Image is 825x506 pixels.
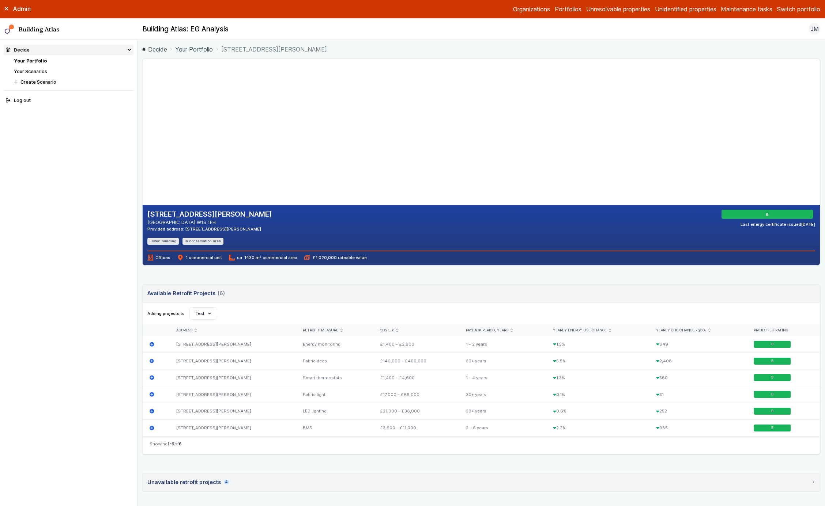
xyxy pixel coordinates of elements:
time: [DATE] [801,222,815,227]
a: Portfolios [555,5,581,14]
button: Log out [4,95,134,106]
div: £21,000 – £36,000 [373,403,459,420]
div: 0.1% [546,386,649,403]
span: JM [810,24,819,33]
span: ca. 1430 m² commercial area [229,255,297,260]
div: [STREET_ADDRESS][PERSON_NAME] [169,386,296,403]
div: Decide [6,46,30,53]
div: £1,400 – £4,600 [373,369,459,386]
div: 985 [649,419,746,436]
div: 0.6% [546,403,649,420]
div: Unavailable retrofit projects [147,478,229,486]
a: Decide [142,45,167,54]
div: 2,408 [649,353,746,369]
div: 252 [649,403,746,420]
div: LED lighting [296,403,373,420]
div: Smart thermostats [296,369,373,386]
div: Energy monitoring [296,336,373,353]
div: 560 [649,369,746,386]
a: Unresolvable properties [586,5,650,14]
div: 1.3% [546,369,649,386]
div: Projected rating [754,328,813,333]
a: Your Scenarios [14,69,47,74]
span: £1,020,000 rateable value [304,255,366,260]
div: 1 – 2 years [459,336,546,353]
div: Last energy certificate issued [741,221,815,227]
summary: Unavailable retrofit projects4 [143,473,820,491]
div: Fabric deep [296,353,373,369]
span: kgCO₂ [696,328,706,332]
span: 4 [224,480,229,484]
div: 2.2% [546,419,649,436]
div: Fabric light [296,386,373,403]
h2: Building Atlas: EG Analysis [142,24,229,34]
div: 30+ years [459,386,546,403]
div: £1,400 – £2,900 [373,336,459,353]
div: [STREET_ADDRESS][PERSON_NAME] [169,369,296,386]
summary: Decide [4,45,134,55]
div: [STREET_ADDRESS][PERSON_NAME] [169,403,296,420]
span: B [771,426,773,430]
span: Payback period, years [466,328,508,333]
span: Yearly GHG change, [656,328,706,333]
span: 1-6 [167,441,174,446]
span: Address [176,328,192,333]
img: main-0bbd2752.svg [5,24,14,34]
div: 30+ years [459,403,546,420]
div: 2 – 6 years [459,419,546,436]
li: In conservation area [182,238,223,245]
div: 30+ years [459,353,546,369]
a: Your Portfolio [14,58,47,64]
span: Offices [147,255,170,260]
span: B [771,409,773,414]
button: Test [189,307,217,320]
span: 6 [179,441,182,446]
div: 1.5% [546,336,649,353]
span: B [771,342,773,347]
a: Your Portfolio [175,45,213,54]
div: 5.5% [546,353,649,369]
a: Organizations [513,5,550,14]
a: Unidentified properties [655,5,716,14]
a: Maintenance tasks [721,5,772,14]
div: [STREET_ADDRESS][PERSON_NAME] [169,419,296,436]
div: 649 [649,336,746,353]
div: 1 – 4 years [459,369,546,386]
div: [STREET_ADDRESS][PERSON_NAME] [169,353,296,369]
span: B [767,212,770,217]
span: 1 commercial unit [177,255,222,260]
li: Listed building [147,238,179,245]
h3: Available Retrofit Projects [147,289,225,297]
span: Yearly energy use change [553,328,607,333]
span: Adding projects to [147,311,185,316]
button: JM [809,23,820,35]
div: £17,000 – £86,000 [373,386,459,403]
div: BMS [296,419,373,436]
h2: [STREET_ADDRESS][PERSON_NAME] [147,210,272,219]
div: [STREET_ADDRESS][PERSON_NAME] [169,336,296,353]
span: [STREET_ADDRESS][PERSON_NAME] [221,45,327,54]
span: Retrofit measure [303,328,338,333]
button: Switch portfolio [777,5,820,14]
div: £3,600 – £11,000 [373,419,459,436]
div: £140,000 – £400,000 [373,353,459,369]
span: B [771,359,773,364]
button: Create Scenario [12,77,133,87]
span: Cost, £ [380,328,394,333]
address: [GEOGRAPHIC_DATA] W1S 1FH [147,219,272,226]
span: (6) [218,289,225,297]
span: Showing of [150,441,182,447]
div: Provided address: [STREET_ADDRESS][PERSON_NAME] [147,226,272,232]
nav: Table navigation [143,436,820,454]
span: B [771,392,773,397]
span: B [771,375,773,380]
div: 31 [649,386,746,403]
